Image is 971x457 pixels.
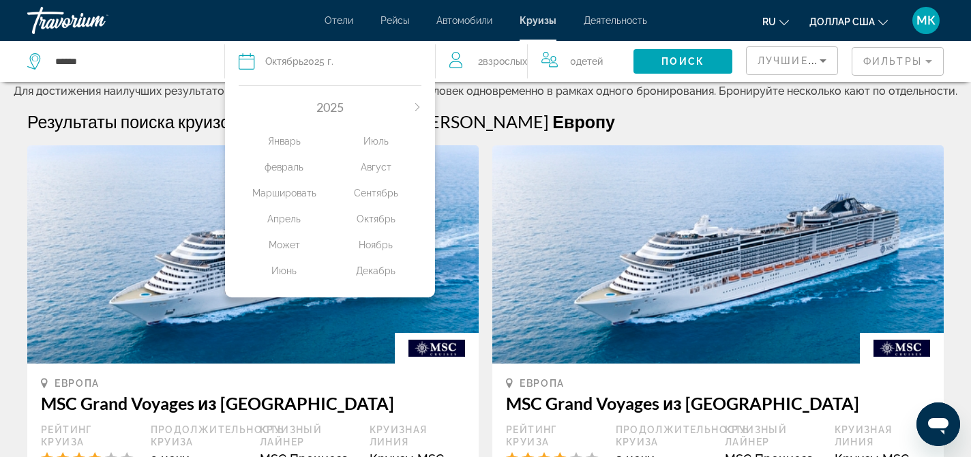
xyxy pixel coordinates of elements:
button: Может [239,232,330,258]
font: Европа [520,378,565,389]
button: февраль [239,154,330,180]
font: февраль [265,162,303,173]
font: Продолжительность круиза [616,424,750,447]
button: Июль [330,128,421,154]
button: Январь [239,128,330,154]
font: Для достижения наилучших результатов мы рекомендуем искать не более 4 человек одновременно в рамк... [14,85,957,98]
font: Результаты поиска круизов [27,111,239,132]
font: ru [762,16,776,27]
button: Изменить язык [762,12,789,31]
a: Отели [325,15,353,26]
font: Круизная линия [370,424,428,447]
font: 2025 [316,100,344,115]
a: Рейсы [380,15,409,26]
font: Лучшие предложения [758,55,903,66]
button: Поиск [633,49,732,74]
button: Октябрь2025 г.Предыдущий месяц2025В следующем месяцеЯнварьфевральМаршироватьАпрельМожетИюньИюльАв... [239,41,422,82]
button: В следующем месяце [413,102,421,112]
font: 2025 г. [303,56,333,67]
font: Рейтинг круиза [506,424,557,447]
button: Октябрь [330,206,421,232]
button: Путешественники: 2 взрослых, 0 детей [436,41,633,82]
font: Рейтинг круиза [41,424,92,447]
font: Круизная линия [835,424,893,447]
button: Фильтр [852,46,944,76]
button: Август [330,154,421,180]
button: Предыдущий месяц [239,102,247,112]
font: Маршировать [252,188,316,198]
button: Апрель [239,206,330,232]
a: Травориум [27,3,164,38]
font: Круизный лайнер [260,424,322,447]
font: Европу [552,111,615,132]
font: Октябрь [265,56,303,67]
font: Поиск [661,56,704,67]
iframe: Кнопка запуска окна обмена сообщениями [916,402,960,446]
font: Декабрь [356,265,395,276]
font: Апрель [267,213,301,224]
font: Сентябрь [354,188,398,198]
button: Маршировать [239,180,330,206]
a: Круизы [520,15,556,26]
font: Август [361,162,391,173]
font: Январь [268,136,301,147]
font: взрослых [483,56,527,67]
button: Ноябрь [330,232,421,258]
button: Декабрь [330,258,421,284]
font: Продолжительность круиза [151,424,285,447]
button: Меню пользователя [908,6,944,35]
a: Деятельность [584,15,647,26]
img: 1595507173.jpg [27,145,479,364]
font: MSC Grand Voyages из [GEOGRAPHIC_DATA] [506,393,859,413]
font: Круизный лайнер [725,424,787,447]
mat-select: Сортировать по [758,53,826,69]
button: Июнь [239,258,330,284]
font: Июнь [271,265,297,276]
img: msccruise.gif [860,333,944,364]
img: 1595507173.jpg [492,145,944,364]
font: детей [576,56,603,67]
img: msccruise.gif [395,333,479,364]
a: Автомобили [436,15,492,26]
button: Сентябрь [330,180,421,206]
font: Европа [55,378,100,389]
font: 0 [570,56,576,67]
font: Октябрь [357,213,395,224]
font: MSC Grand Voyages из [GEOGRAPHIC_DATA] [41,393,394,413]
font: МК [916,13,936,27]
font: Июль [363,136,389,147]
font: 2 [478,56,483,67]
button: Изменить валюту [809,12,888,31]
font: Может [269,239,300,250]
font: доллар США [809,16,875,27]
font: Ноябрь [359,239,393,250]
